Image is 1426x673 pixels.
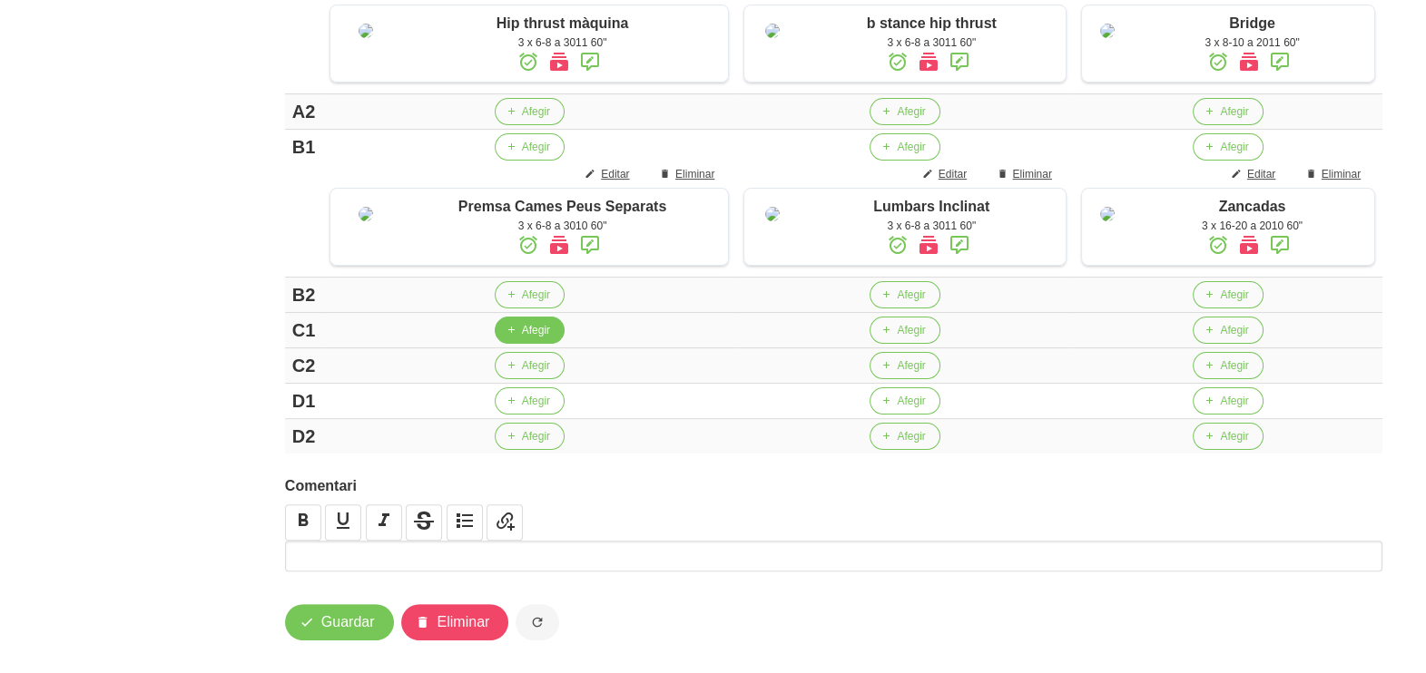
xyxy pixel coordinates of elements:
[292,133,316,161] div: B1
[292,281,316,308] div: B2
[495,133,565,161] button: Afegir
[401,604,509,640] button: Eliminar
[1012,166,1051,182] span: Eliminar
[897,428,925,444] span: Afegir
[985,161,1066,188] button: Eliminar
[1220,103,1248,120] span: Afegir
[1193,98,1263,125] button: Afegir
[807,218,1057,234] div: 3 x 6-8 a 3011 60"
[873,199,989,214] span: Lumbars Inclinat
[1219,199,1286,214] span: Zancadas
[897,357,925,374] span: Afegir
[1294,161,1375,188] button: Eliminar
[897,139,925,155] span: Afegir
[1247,166,1275,182] span: Editar
[1193,133,1263,161] button: Afegir
[648,161,729,188] button: Eliminar
[495,352,565,379] button: Afegir
[601,166,629,182] span: Editar
[870,98,939,125] button: Afegir
[285,604,394,640] button: Guardar
[495,423,565,450] button: Afegir
[574,161,644,188] button: Editar
[292,423,316,450] div: D2
[870,317,939,344] button: Afegir
[1220,322,1248,338] span: Afegir
[897,393,925,409] span: Afegir
[497,15,629,31] span: Hip thrust màquina
[1193,387,1263,415] button: Afegir
[870,133,939,161] button: Afegir
[522,103,550,120] span: Afegir
[285,475,1382,497] label: Comentari
[1229,15,1275,31] span: Bridge
[807,34,1057,51] div: 3 x 6-8 a 3011 60"
[939,166,967,182] span: Editar
[765,207,780,221] img: 8ea60705-12ae-42e8-83e1-4ba62b1261d5%2Factivities%2F20131-lumbars-inclinat-jpg.jpg
[495,387,565,415] button: Afegir
[870,423,939,450] button: Afegir
[1220,161,1290,188] button: Editar
[321,611,375,633] span: Guardar
[867,15,997,31] span: b stance hip thrust
[897,322,925,338] span: Afegir
[870,352,939,379] button: Afegir
[765,24,780,38] img: 8ea60705-12ae-42e8-83e1-4ba62b1261d5%2Factivities%2Fb%20stance%20hip%20thrust.jpg
[292,98,316,125] div: A2
[495,98,565,125] button: Afegir
[406,34,720,51] div: 3 x 6-8 a 3011 60"
[1193,281,1263,308] button: Afegir
[406,218,720,234] div: 3 x 6-8 a 3010 60"
[1100,207,1115,221] img: 8ea60705-12ae-42e8-83e1-4ba62b1261d5%2Factivities%2F9182-zancadas-jpg.jpg
[675,166,714,182] span: Eliminar
[1322,166,1361,182] span: Eliminar
[1139,218,1365,234] div: 3 x 16-20 a 2010 60"
[522,322,550,338] span: Afegir
[870,387,939,415] button: Afegir
[1220,428,1248,444] span: Afegir
[911,161,981,188] button: Editar
[359,24,373,38] img: 8ea60705-12ae-42e8-83e1-4ba62b1261d5%2Factivities%2Fhip%20thrsut%20maquina.jpg
[292,317,316,344] div: C1
[292,387,316,415] div: D1
[359,207,373,221] img: 8ea60705-12ae-42e8-83e1-4ba62b1261d5%2Factivities%2F85028-premsa-cames-peus-real-separats-jpg.jpg
[870,281,939,308] button: Afegir
[1220,287,1248,303] span: Afegir
[1100,24,1115,38] img: 8ea60705-12ae-42e8-83e1-4ba62b1261d5%2Factivities%2F30268-bridge-jpg.jpg
[438,611,490,633] span: Eliminar
[458,199,666,214] span: Premsa Cames Peus Separats
[897,287,925,303] span: Afegir
[1220,393,1248,409] span: Afegir
[1193,352,1263,379] button: Afegir
[522,393,550,409] span: Afegir
[292,352,316,379] div: C2
[522,428,550,444] span: Afegir
[522,287,550,303] span: Afegir
[897,103,925,120] span: Afegir
[1220,357,1248,374] span: Afegir
[495,281,565,308] button: Afegir
[1220,139,1248,155] span: Afegir
[522,357,550,374] span: Afegir
[1193,423,1263,450] button: Afegir
[495,317,565,344] button: Afegir
[1139,34,1365,51] div: 3 x 8-10 a 2011 60"
[522,139,550,155] span: Afegir
[1193,317,1263,344] button: Afegir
